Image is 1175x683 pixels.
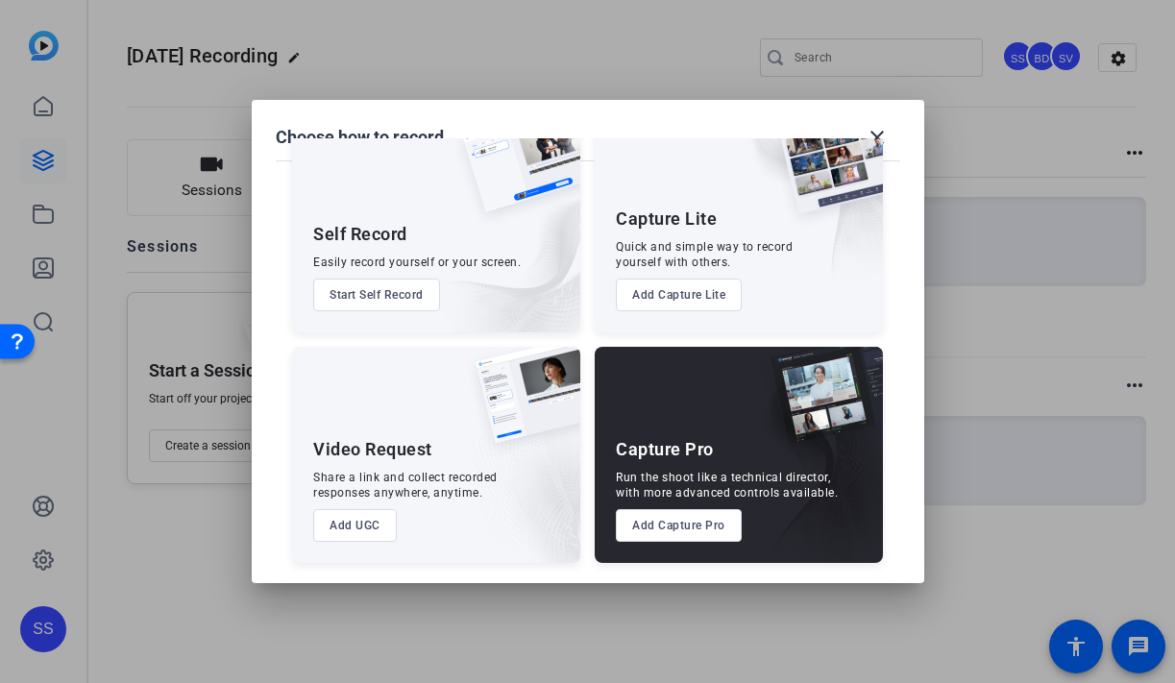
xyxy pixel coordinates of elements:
[711,116,883,308] img: embarkstudio-capture-lite.png
[313,509,397,542] button: Add UGC
[313,279,440,311] button: Start Self Record
[461,347,580,463] img: ugc-content.png
[448,116,580,232] img: self-record.png
[616,279,742,311] button: Add Capture Lite
[741,371,883,563] img: embarkstudio-capture-pro.png
[616,509,742,542] button: Add Capture Pro
[616,438,714,461] div: Capture Pro
[866,126,889,149] mat-icon: close
[313,470,498,500] div: Share a link and collect recorded responses anywhere, anytime.
[764,116,883,233] img: capture-lite.png
[413,158,580,332] img: embarkstudio-self-record.png
[616,239,793,270] div: Quick and simple way to record yourself with others.
[616,207,717,231] div: Capture Lite
[469,406,580,563] img: embarkstudio-ugc-content.png
[276,126,444,149] h1: Choose how to record
[313,438,432,461] div: Video Request
[313,223,407,246] div: Self Record
[756,347,883,464] img: capture-pro.png
[313,255,521,270] div: Easily record yourself or your screen.
[616,470,838,500] div: Run the shoot like a technical director, with more advanced controls available.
